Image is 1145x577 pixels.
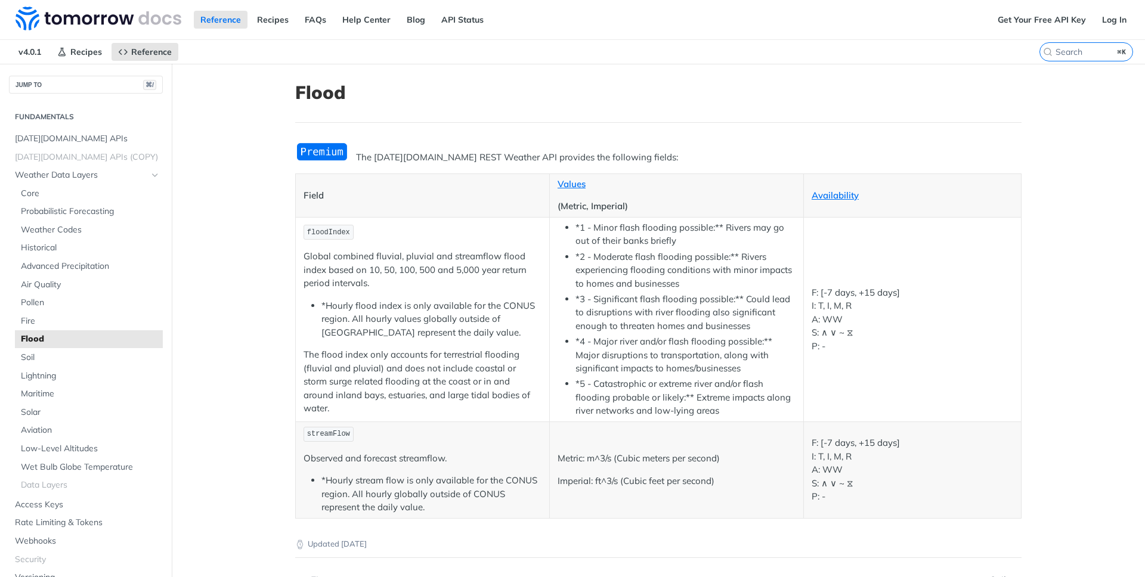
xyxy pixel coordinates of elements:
span: Flood [21,333,160,345]
a: Wet Bulb Globe Temperature [15,458,163,476]
a: Historical [15,239,163,257]
a: API Status [435,11,490,29]
a: Low-Level Altitudes [15,440,163,458]
a: Maritime [15,385,163,403]
a: Soil [15,349,163,367]
span: Low-Level Altitudes [21,443,160,455]
a: Pollen [15,294,163,312]
a: Advanced Precipitation [15,258,163,275]
span: Advanced Precipitation [21,260,160,272]
p: (Metric, Imperial) [558,200,796,213]
a: Reference [112,43,178,61]
a: Lightning [15,367,163,385]
a: Core [15,185,163,203]
li: *2 - Moderate flash flooding possible:** Rivers experiencing flooding conditions with minor impac... [575,250,796,291]
span: Lightning [21,370,160,382]
p: Updated [DATE] [295,538,1022,550]
span: Solar [21,407,160,418]
a: Recipes [250,11,295,29]
span: Access Keys [15,499,160,511]
span: Data Layers [21,479,160,491]
p: Imperial: ft^3/s (Cubic feet per second) [558,474,796,488]
span: floodIndex [307,228,350,237]
p: The flood index only accounts for terrestrial flooding (fluvial and pluvial) and does not include... [304,348,541,415]
span: Maritime [21,388,160,400]
span: Fire [21,315,160,327]
a: Security [9,551,163,569]
a: Get Your Free API Key [991,11,1093,29]
a: Fire [15,312,163,330]
span: v4.0.1 [12,43,48,61]
a: Values [558,178,586,190]
span: Recipes [70,46,102,57]
img: Tomorrow.io Weather API Docs [16,7,181,30]
span: streamFlow [307,430,350,438]
a: Air Quality [15,276,163,294]
a: Help Center [336,11,397,29]
a: Aviation [15,421,163,439]
a: Solar [15,404,163,421]
span: Air Quality [21,279,160,291]
li: *Hourly flood index is only available for the CONUS region. All hourly values globally outside of... [321,299,541,340]
span: Pollen [21,297,160,309]
a: Weather Data LayersHide subpages for Weather Data Layers [9,166,163,184]
li: *5 - Catastrophic or extreme river and/or flash flooding probable or likely:** Extreme impacts al... [575,377,796,418]
a: Flood [15,330,163,348]
a: Rate Limiting & Tokens [9,514,163,532]
span: Security [15,554,160,566]
span: Weather Codes [21,224,160,236]
span: ⌘/ [143,80,156,90]
span: Webhooks [15,535,160,547]
button: Hide subpages for Weather Data Layers [150,170,160,180]
h1: Flood [295,82,1022,103]
p: F: [-7 days, +15 days] I: T, I, M, R A: WW S: ∧ ∨ ~ ⧖ P: - [812,286,1013,353]
li: *Hourly stream flow is only available for the CONUS region. All hourly globally outside of CONUS ... [321,474,541,514]
p: F: [-7 days, +15 days] I: T, I, M, R A: WW S: ∧ ∨ ~ ⧖ P: - [812,436,1013,504]
a: Weather Codes [15,221,163,239]
p: Metric: m^3/s (Cubic meters per second) [558,452,796,466]
a: Log In [1096,11,1133,29]
span: Probabilistic Forecasting [21,206,160,218]
a: Recipes [51,43,109,61]
li: *4 - Major river and/or flash flooding possible:** Major disruptions to transportation, along wit... [575,335,796,376]
p: Observed and forecast streamflow. [304,452,541,466]
span: Core [21,188,160,200]
a: FAQs [298,11,333,29]
span: Weather Data Layers [15,169,147,181]
a: Availability [812,190,859,201]
span: [DATE][DOMAIN_NAME] APIs (COPY) [15,151,160,163]
p: Global combined fluvial, pluvial and streamflow flood index based on 10, 50, 100, 500 and 5,000 y... [304,250,541,290]
a: Reference [194,11,247,29]
svg: Search [1043,47,1053,57]
a: Access Keys [9,496,163,514]
h2: Fundamentals [9,111,163,122]
a: Probabilistic Forecasting [15,203,163,221]
span: Aviation [21,424,160,436]
p: Field [304,189,541,203]
a: Blog [400,11,432,29]
a: Data Layers [15,476,163,494]
span: Historical [21,242,160,254]
a: [DATE][DOMAIN_NAME] APIs (COPY) [9,148,163,166]
span: Wet Bulb Globe Temperature [21,461,160,473]
span: Reference [131,46,172,57]
span: Soil [21,352,160,364]
button: JUMP TO⌘/ [9,76,163,94]
kbd: ⌘K [1115,46,1129,58]
span: [DATE][DOMAIN_NAME] APIs [15,133,160,145]
p: The [DATE][DOMAIN_NAME] REST Weather API provides the following fields: [295,151,1022,165]
a: [DATE][DOMAIN_NAME] APIs [9,130,163,148]
li: *1 - Minor flash flooding possible:** Rivers may go out of their banks briefly [575,221,796,248]
li: *3 - Significant flash flooding possible:** Could lead to disruptions with river flooding also si... [575,293,796,333]
a: Webhooks [9,532,163,550]
span: Rate Limiting & Tokens [15,517,160,529]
